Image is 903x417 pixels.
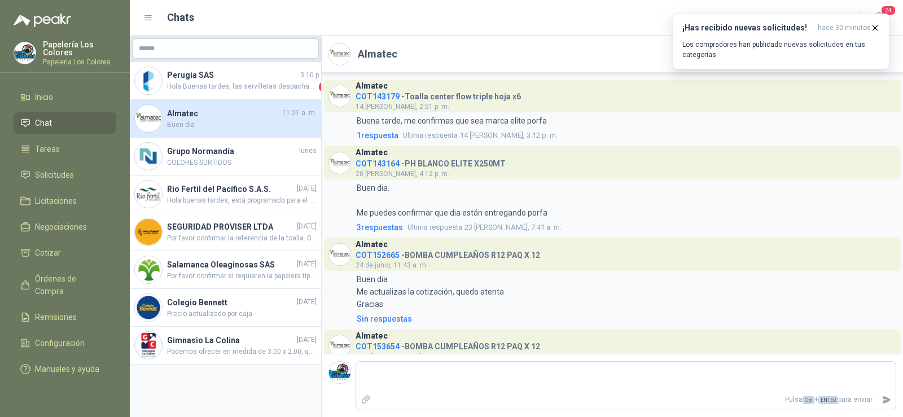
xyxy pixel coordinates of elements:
[297,297,317,308] span: [DATE]
[167,81,317,93] span: Hola Buenas tardes, las servilletas despachadas no son la referencia solicitada, se requiere fami...
[35,311,77,323] span: Remisiones
[130,100,321,138] a: Company LogoAlmatec11:21 a. m.Buen dia
[130,138,321,175] a: Company LogoGrupo NormandíalunesCOLORES SURTIDOS
[35,117,52,129] span: Chat
[877,390,896,410] button: Enviar
[329,244,350,265] img: Company Logo
[135,67,162,94] img: Company Logo
[35,169,74,181] span: Solicitudes
[135,181,162,208] img: Company Logo
[358,46,397,62] h2: Almatec
[167,221,295,233] h4: SEGURIDAD PROVISER LTDA
[869,8,889,28] button: 24
[356,242,388,248] h3: Almatec
[297,259,317,270] span: [DATE]
[407,222,462,233] span: Ultima respuesta
[282,108,317,118] span: 11:21 a. m.
[167,309,317,319] span: Precio actualizado por caja
[403,130,558,141] span: 14 [PERSON_NAME], 3:12 p. m.
[35,247,61,259] span: Cotizar
[167,271,317,282] span: Por favor confirmar si requieren la papelera tipo bandeja para escritorio o la papelera de piso. ...
[14,14,71,27] img: Logo peakr
[130,289,321,327] a: Company LogoColegio Bennett[DATE]Precio actualizado por caja
[356,92,400,101] span: COT143179
[35,221,87,233] span: Negociaciones
[356,333,388,339] h3: Almatec
[682,39,880,60] p: Los compradores han publicado nuevas solicitudes en tus categorías.
[673,14,889,69] button: ¡Has recibido nuevas solicitudes!hace 30 minutos Los compradores han publicado nuevas solicitudes...
[167,334,295,346] h4: Gimnasio La Colina
[14,190,116,212] a: Licitaciones
[297,335,317,345] span: [DATE]
[167,258,295,271] h4: Salamanca Oleaginosas SAS
[43,41,116,56] p: Papelería Los Colores
[135,294,162,321] img: Company Logo
[167,183,295,195] h4: Rio Fertil del Pacífico S.A.S.
[35,363,99,375] span: Manuales y ayuda
[357,129,398,142] span: 1 respuesta
[803,396,814,404] span: Ctrl
[297,183,317,194] span: [DATE]
[356,89,521,100] h4: - Toalla center flow triple hoja x6
[167,107,280,120] h4: Almatec
[14,358,116,380] a: Manuales y ayuda
[14,138,116,160] a: Tareas
[135,105,162,132] img: Company Logo
[35,337,85,349] span: Configuración
[299,146,317,156] span: lunes
[297,221,317,232] span: [DATE]
[14,216,116,238] a: Negociaciones
[375,390,878,410] p: Pulsa + para enviar
[356,150,388,156] h3: Almatec
[300,70,330,81] span: 3:10 p. m.
[167,233,317,244] span: Por favor confirmar la referencia de la toalla. Gracias
[130,213,321,251] a: Company LogoSEGURIDAD PROVISER LTDA[DATE]Por favor confirmar la referencia de la toalla. Gracias
[167,346,317,357] span: Podemos ofrecer en medida de 3.00 x 2.00, quedamos atentos para cargar precio
[407,222,562,233] span: 23 [PERSON_NAME], 7:41 a. m.
[354,313,896,325] a: Sin respuestas
[682,23,813,33] h3: ¡Has recibido nuevas solicitudes!
[357,273,504,310] p: Buen dia Me actualizas la cotización, quedo atenta Gracias
[14,164,116,186] a: Solicitudes
[356,353,455,361] span: 2 de [PERSON_NAME], 8:07 a. m.
[356,83,388,89] h3: Almatec
[167,10,194,25] h1: Chats
[329,335,350,357] img: Company Logo
[167,145,297,157] h4: Grupo Normandía
[130,327,321,365] a: Company LogoGimnasio La Colina[DATE]Podemos ofrecer en medida de 3.00 x 2.00, quedamos atentos pa...
[354,129,896,142] a: 1respuestaUltima respuesta14 [PERSON_NAME], 3:12 p. m.
[329,362,350,383] img: Company Logo
[357,115,547,127] p: Buena tarde, me confirmas que sea marca elite porfa
[329,152,350,174] img: Company Logo
[14,86,116,108] a: Inicio
[43,59,116,65] p: Papeleria Los Colores
[357,182,547,219] p: Buen dia. Me puedes confirmar que dia están entregando porfa
[14,332,116,354] a: Configuración
[130,175,321,213] a: Company LogoRio Fertil del Pacífico S.A.S.[DATE]Hola buenas tardes, está programado para el día d...
[356,170,449,178] span: 20 [PERSON_NAME], 4:12 p. m.
[818,396,838,404] span: ENTER
[130,251,321,289] a: Company LogoSalamanca Oleaginosas SAS[DATE]Por favor confirmar si requieren la papelera tipo band...
[35,195,77,207] span: Licitaciones
[167,157,317,168] span: COLORES SURTIDOS
[135,218,162,245] img: Company Logo
[329,43,350,65] img: Company Logo
[135,332,162,359] img: Company Logo
[356,342,400,351] span: COT153654
[135,256,162,283] img: Company Logo
[167,296,295,309] h4: Colegio Bennett
[357,221,403,234] span: 3 respuesta s
[403,130,458,141] span: Ultima respuesta
[356,251,400,260] span: COT152665
[818,23,871,33] span: hace 30 minutos
[356,248,540,258] h4: - BOMBA CUMPLEAÑOS R12 PAQ X 12
[356,390,375,410] label: Adjuntar archivos
[356,156,506,167] h4: - PH BLANCO ELITE X250MT
[167,69,298,81] h4: Perugia SAS
[167,120,317,130] span: Buen dia
[329,85,350,107] img: Company Logo
[14,268,116,302] a: Órdenes de Compra
[356,103,449,111] span: 14 [PERSON_NAME], 2:51 p. m.
[35,273,106,297] span: Órdenes de Compra
[14,42,36,64] img: Company Logo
